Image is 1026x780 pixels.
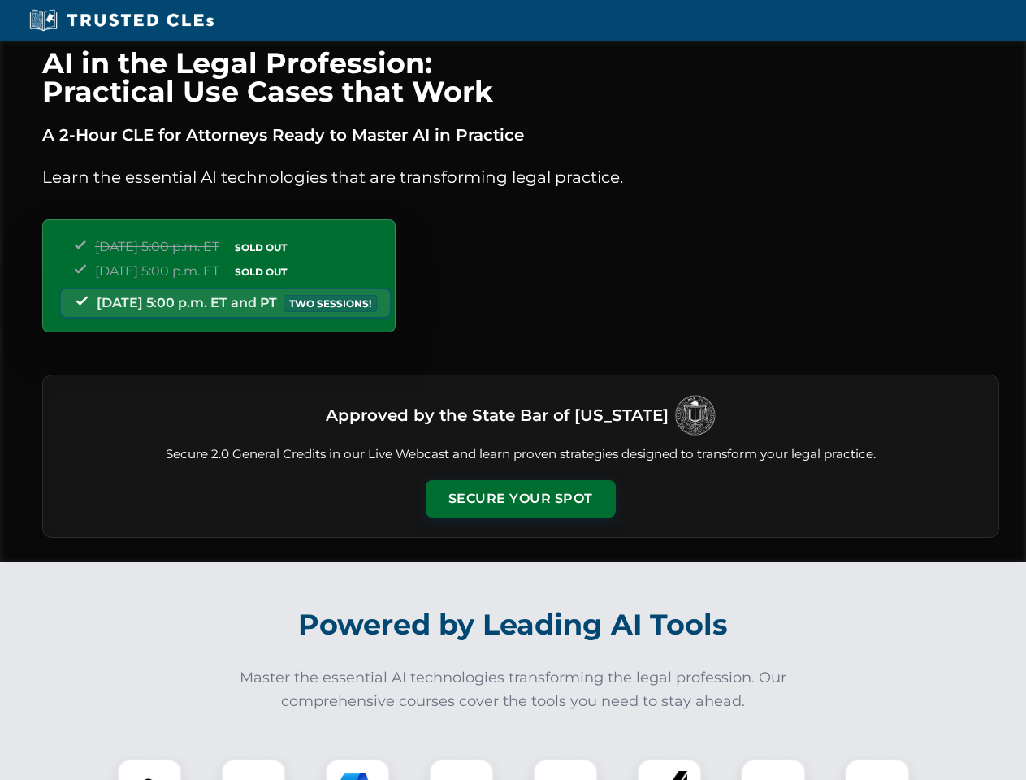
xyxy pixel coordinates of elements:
h3: Approved by the State Bar of [US_STATE] [326,401,669,430]
p: Master the essential AI technologies transforming the legal profession. Our comprehensive courses... [229,666,798,713]
h1: AI in the Legal Profession: Practical Use Cases that Work [42,49,999,106]
img: Logo [675,395,716,435]
h2: Powered by Leading AI Tools [63,596,963,653]
span: [DATE] 5:00 p.m. ET [95,239,219,254]
p: Secure 2.0 General Credits in our Live Webcast and learn proven strategies designed to transform ... [63,445,979,464]
span: SOLD OUT [229,263,292,280]
img: Trusted CLEs [24,8,219,32]
span: SOLD OUT [229,239,292,256]
p: Learn the essential AI technologies that are transforming legal practice. [42,164,999,190]
p: A 2-Hour CLE for Attorneys Ready to Master AI in Practice [42,122,999,148]
button: Secure Your Spot [426,480,616,518]
span: [DATE] 5:00 p.m. ET [95,263,219,279]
